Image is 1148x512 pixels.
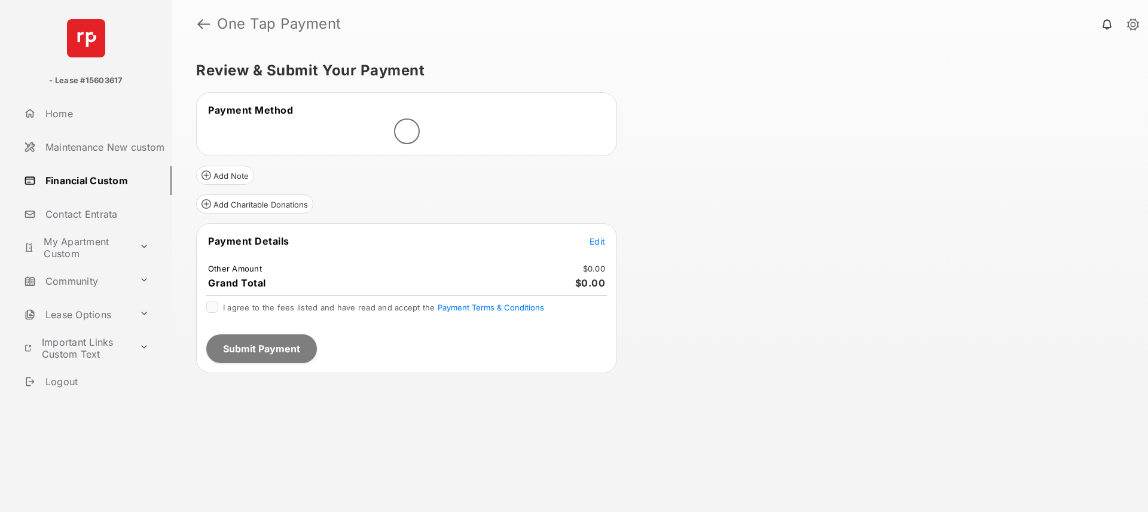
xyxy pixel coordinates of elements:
span: I agree to the fees listed and have read and accept the [223,303,544,312]
a: Maintenance New custom [19,133,172,161]
a: My Apartment Custom [19,233,135,262]
a: Logout [19,367,172,396]
button: Add Charitable Donations [196,194,313,214]
span: $0.00 [575,277,606,289]
span: Edit [590,236,605,246]
a: Lease Options [19,300,135,329]
p: - Lease #15603617 [49,75,123,87]
td: Other Amount [207,263,262,274]
button: I agree to the fees listed and have read and accept the [438,303,544,312]
button: Submit Payment [206,334,317,363]
td: $0.00 [582,263,606,274]
a: Financial Custom [19,166,172,195]
span: Payment Method [208,104,293,116]
button: Add Note [196,166,254,185]
span: Grand Total [208,277,266,289]
a: Home [19,99,172,128]
h5: Review & Submit Your Payment [196,63,1115,78]
a: Community [19,267,135,295]
a: Important Links Custom Text [19,334,135,362]
a: Contact Entrata [19,200,172,228]
button: Edit [590,235,605,247]
img: svg+xml;base64,PHN2ZyB4bWxucz0iaHR0cDovL3d3dy53My5vcmcvMjAwMC9zdmciIHdpZHRoPSI2NCIgaGVpZ2h0PSI2NC... [67,19,105,57]
strong: One Tap Payment [217,17,341,31]
span: Payment Details [208,235,289,247]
